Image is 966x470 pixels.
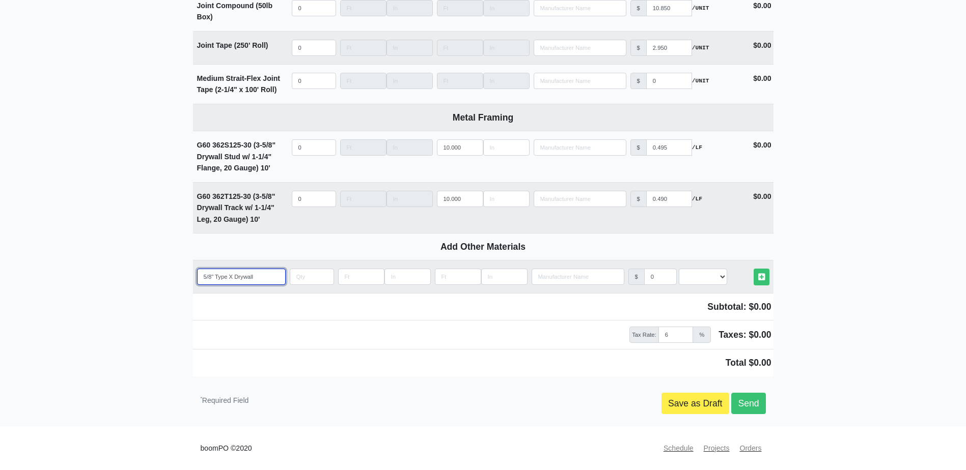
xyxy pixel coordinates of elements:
[340,191,387,207] input: Length
[197,41,268,49] strong: Joint Tape (250' Roll)
[659,438,698,458] a: Schedule
[534,139,626,156] input: Search
[483,191,530,207] input: Length
[483,40,530,56] input: Length
[437,40,483,56] input: Length
[719,328,771,342] span: Taxes: $0.00
[197,141,276,172] strong: G60 362S125-30 (3-5/8" Drywall Stud w/ 1-1/4" Flange, 20 Gauge)
[483,73,530,89] input: Length
[387,139,433,156] input: Length
[292,191,336,207] input: quantity
[753,74,771,82] strong: $0.00
[481,269,528,285] input: Length
[387,73,433,89] input: Length
[753,2,771,10] strong: $0.00
[197,269,286,285] input: quantity
[692,76,709,85] strong: /UNIT
[435,269,481,285] input: Length
[692,194,702,203] strong: /LF
[437,73,483,89] input: Length
[630,40,647,56] div: $
[387,40,433,56] input: Length
[630,139,647,156] div: $
[644,269,677,285] input: manufacturer
[692,43,709,52] strong: /UNIT
[692,143,702,152] strong: /LF
[735,438,765,458] a: Orders
[753,192,771,200] strong: $0.00
[726,358,771,368] span: Total $0.00
[700,438,734,458] a: Projects
[629,327,659,343] span: Tax Rate:
[646,73,692,89] input: manufacturer
[534,40,626,56] input: Search
[387,191,433,207] input: Length
[453,112,513,123] b: Metal Framing
[292,40,336,56] input: quantity
[384,269,431,285] input: Length
[340,40,387,56] input: Length
[437,191,483,207] input: Length
[197,192,275,223] strong: G60 362T125-30 (3-5/8" Drywall Track w/ 1-1/4" Leg, 20 Gauge)
[646,191,692,207] input: manufacturer
[753,141,771,149] strong: $0.00
[261,164,270,172] span: 10'
[646,139,692,156] input: manufacturer
[646,40,692,56] input: manufacturer
[661,393,729,414] a: Save as Draft
[440,242,526,252] b: Add Other Materials
[534,73,626,89] input: Search
[250,215,260,223] span: 10'
[340,73,387,89] input: Length
[483,139,530,156] input: Length
[292,139,336,156] input: quantity
[201,443,252,454] small: boomPO ©2020
[532,269,624,285] input: Search
[630,73,647,89] div: $
[534,191,626,207] input: Search
[693,327,711,343] span: %
[753,41,771,49] strong: $0.00
[197,74,280,94] strong: Medium Strait-Flex Joint Tape (2-1/4" x 100' Roll)
[292,73,336,89] input: quantity
[338,269,384,285] input: Length
[628,269,645,285] div: $
[630,191,647,207] div: $
[707,302,771,312] span: Subtotal: $0.00
[290,269,334,285] input: quantity
[340,139,387,156] input: Length
[437,139,483,156] input: Length
[731,393,765,414] a: Send
[692,4,709,13] strong: /UNIT
[201,396,249,404] small: Required Field
[197,2,273,21] strong: Joint Compound (50lb Box)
